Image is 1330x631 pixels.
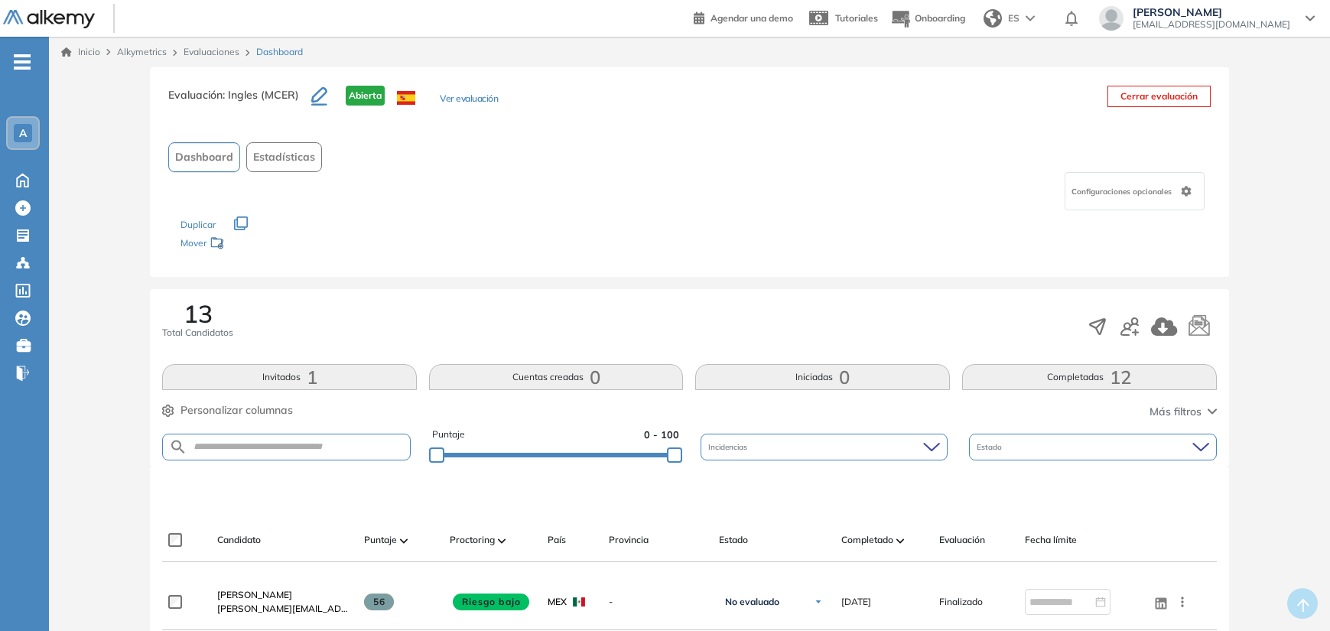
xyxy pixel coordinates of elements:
span: Estado [719,533,748,547]
img: [missing "en.ARROW_ALT" translation] [498,538,506,543]
img: [missing "en.ARROW_ALT" translation] [400,538,408,543]
span: Abierta [346,86,385,106]
span: 56 [364,594,394,610]
div: Incidencias [701,434,948,460]
span: [DATE] [841,595,871,609]
a: Evaluaciones [184,46,239,57]
button: Onboarding [890,2,965,35]
span: 13 [184,301,213,326]
span: MEX [548,595,567,609]
span: Fecha límite [1025,533,1077,547]
span: Onboarding [915,12,965,24]
span: - [609,595,707,609]
button: Invitados1 [162,364,417,390]
button: Estadísticas [246,142,322,172]
span: Tutoriales [835,12,878,24]
span: Duplicar [180,219,216,230]
h3: Evaluación [168,86,311,118]
a: Inicio [61,45,100,59]
div: Estado [969,434,1216,460]
span: Provincia [609,533,649,547]
span: Finalizado [939,595,983,609]
span: : Ingles (MCER) [223,88,299,102]
img: Logo [3,10,95,29]
span: [PERSON_NAME] [1133,6,1290,18]
img: MEX [573,597,585,607]
span: Proctoring [450,533,495,547]
span: Puntaje [432,428,465,442]
span: 0 - 100 [644,428,679,442]
span: Incidencias [708,441,750,453]
img: world [984,9,1002,28]
span: Dashboard [175,149,233,165]
div: Mover [180,230,333,259]
i: - [14,60,31,63]
span: [PERSON_NAME][EMAIL_ADDRESS][PERSON_NAME][DOMAIN_NAME] [217,602,352,616]
span: Agendar una demo [711,12,793,24]
span: Candidato [217,533,261,547]
span: Riesgo bajo [453,594,529,610]
span: [EMAIL_ADDRESS][DOMAIN_NAME] [1133,18,1290,31]
button: Ver evaluación [440,92,498,108]
span: País [548,533,566,547]
button: Dashboard [168,142,240,172]
img: [missing "en.ARROW_ALT" translation] [896,538,904,543]
span: Alkymetrics [117,46,167,57]
img: arrow [1026,15,1035,21]
span: Completado [841,533,893,547]
a: [PERSON_NAME] [217,588,352,602]
button: Más filtros [1150,404,1217,420]
span: [PERSON_NAME] [217,589,292,600]
span: ES [1008,11,1019,25]
span: Evaluación [939,533,985,547]
img: SEARCH_ALT [169,437,187,457]
span: Más filtros [1150,404,1202,420]
span: Configuraciones opcionales [1071,186,1175,197]
span: No evaluado [725,596,779,608]
button: Completadas12 [962,364,1217,390]
button: Personalizar columnas [162,402,293,418]
span: A [19,127,27,139]
a: Agendar una demo [694,8,793,26]
span: Dashboard [256,45,303,59]
span: Estado [977,441,1005,453]
button: Cerrar evaluación [1107,86,1211,107]
img: Ícono de flecha [814,597,823,607]
span: Personalizar columnas [180,402,293,418]
button: Iniciadas0 [695,364,950,390]
img: ESP [397,91,415,105]
div: Configuraciones opcionales [1065,172,1205,210]
button: Cuentas creadas0 [429,364,684,390]
span: Total Candidatos [162,326,233,340]
span: Estadísticas [253,149,315,165]
span: Puntaje [364,533,397,547]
